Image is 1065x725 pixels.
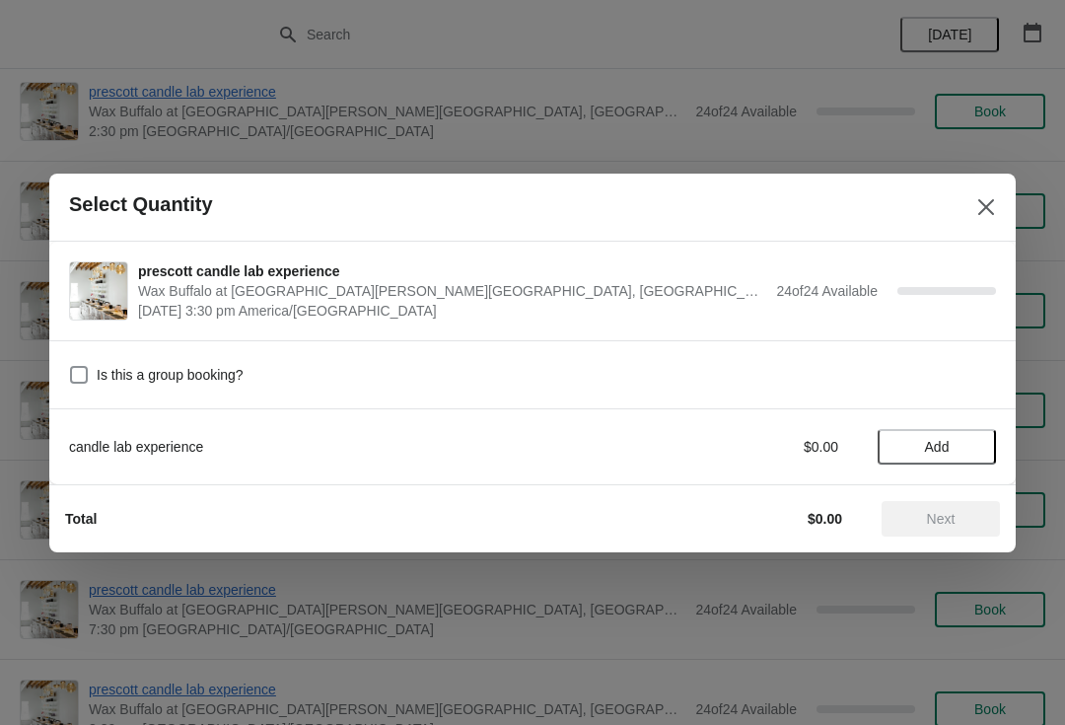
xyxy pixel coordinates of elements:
[97,365,244,385] span: Is this a group booking?
[656,437,838,457] div: $0.00
[65,511,97,527] strong: Total
[808,511,842,527] strong: $0.00
[138,261,766,281] span: prescott candle lab experience
[138,281,766,301] span: Wax Buffalo at [GEOGRAPHIC_DATA][PERSON_NAME][GEOGRAPHIC_DATA], [GEOGRAPHIC_DATA], [GEOGRAPHIC_DA...
[138,301,766,321] span: [DATE] 3:30 pm America/[GEOGRAPHIC_DATA]
[968,189,1004,225] button: Close
[70,262,127,320] img: prescott candle lab experience | Wax Buffalo at Prescott, Prescott Avenue, Lincoln, NE, USA | Sep...
[776,283,878,299] span: 24 of 24 Available
[69,437,616,457] div: candle lab experience
[69,193,213,216] h2: Select Quantity
[925,439,950,455] span: Add
[878,429,996,465] button: Add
